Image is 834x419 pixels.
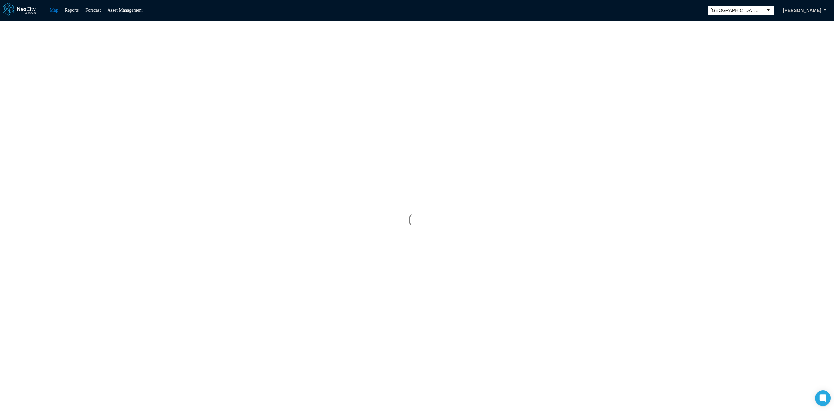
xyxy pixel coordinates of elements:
[65,8,79,13] a: Reports
[711,7,760,14] span: [GEOGRAPHIC_DATA][PERSON_NAME]
[776,5,828,16] button: [PERSON_NAME]
[50,8,58,13] a: Map
[85,8,101,13] a: Forecast
[108,8,143,13] a: Asset Management
[763,6,774,15] button: select
[783,7,821,14] span: [PERSON_NAME]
